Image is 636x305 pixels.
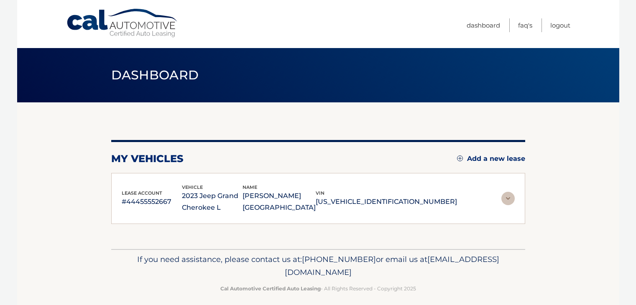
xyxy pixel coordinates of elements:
a: Add a new lease [457,155,525,163]
span: vehicle [182,184,203,190]
h2: my vehicles [111,152,184,165]
a: Dashboard [467,18,500,32]
strong: Cal Automotive Certified Auto Leasing [220,285,321,292]
p: [US_VEHICLE_IDENTIFICATION_NUMBER] [316,196,457,208]
span: Dashboard [111,67,199,83]
a: FAQ's [518,18,532,32]
img: add.svg [457,155,463,161]
a: Logout [550,18,570,32]
p: #44455552667 [122,196,182,208]
span: vin [316,190,324,196]
p: [PERSON_NAME][GEOGRAPHIC_DATA] [243,190,316,213]
p: 2023 Jeep Grand Cherokee L [182,190,243,213]
a: Cal Automotive [66,8,179,38]
p: If you need assistance, please contact us at: or email us at [117,253,520,280]
img: accordion-rest.svg [501,192,515,205]
span: [PHONE_NUMBER] [302,254,376,264]
span: name [243,184,257,190]
span: lease account [122,190,162,196]
p: - All Rights Reserved - Copyright 2025 [117,284,520,293]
